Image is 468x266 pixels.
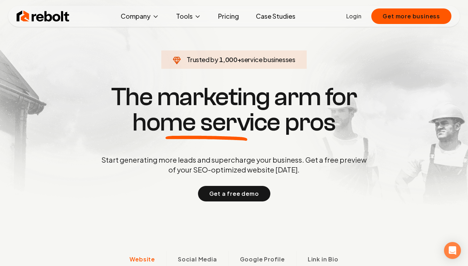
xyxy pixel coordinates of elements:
[17,9,70,23] img: Rebolt Logo
[240,255,285,264] span: Google Profile
[250,9,301,23] a: Case Studies
[178,255,217,264] span: Social Media
[198,186,270,201] button: Get a free demo
[219,55,237,65] span: 1,000
[187,55,218,64] span: Trusted by
[346,12,361,20] a: Login
[241,55,295,64] span: service businesses
[130,255,155,264] span: Website
[170,9,207,23] button: Tools
[132,110,280,135] span: home service
[115,9,165,23] button: Company
[100,155,368,175] p: Start generating more leads and supercharge your business. Get a free preview of your SEO-optimiz...
[65,84,403,135] h1: The marketing arm for pros
[212,9,245,23] a: Pricing
[238,55,241,64] span: +
[308,255,338,264] span: Link in Bio
[444,242,461,259] div: Open Intercom Messenger
[371,8,451,24] button: Get more business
